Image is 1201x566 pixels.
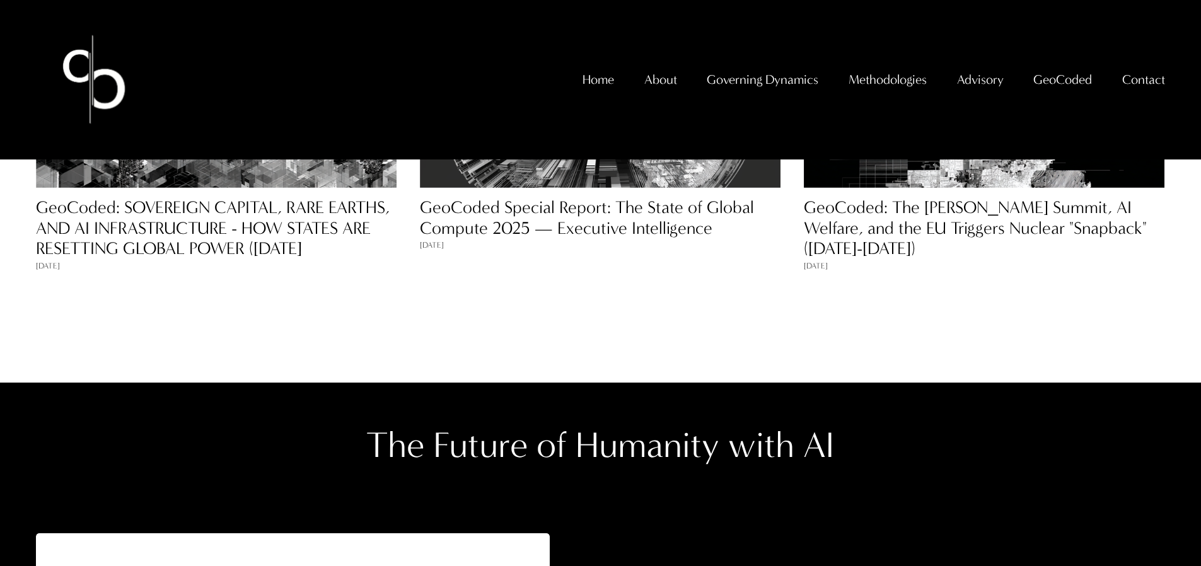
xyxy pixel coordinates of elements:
[1033,68,1092,91] span: GeoCoded
[36,422,1165,469] h2: The Future of Humanity with AI
[1122,67,1165,93] a: folder dropdown
[420,240,444,251] time: [DATE]
[957,67,1004,93] a: folder dropdown
[644,67,677,93] a: folder dropdown
[849,67,927,93] a: folder dropdown
[849,68,927,91] span: Methodologies
[36,197,390,259] a: GeoCoded: SOVEREIGN CAPITAL, RARE EARTHS, AND AI INFRASTRUCTURE - HOW STATES ARE RESETTING GLOBAL...
[804,197,1147,259] a: GeoCoded: The [PERSON_NAME] Summit, AI Welfare, and the EU Triggers Nuclear "Snapback" ([DATE]-[D...
[707,68,818,91] span: Governing Dynamics
[583,67,614,93] a: Home
[804,260,828,272] time: [DATE]
[644,68,677,91] span: About
[36,21,152,137] img: Christopher Sanchez &amp; Co.
[1033,67,1092,93] a: folder dropdown
[707,67,818,93] a: folder dropdown
[1122,68,1165,91] span: Contact
[36,260,60,272] time: [DATE]
[957,68,1004,91] span: Advisory
[420,197,754,238] a: GeoCoded Special Report: The State of Global Compute 2025 — Executive Intelligence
